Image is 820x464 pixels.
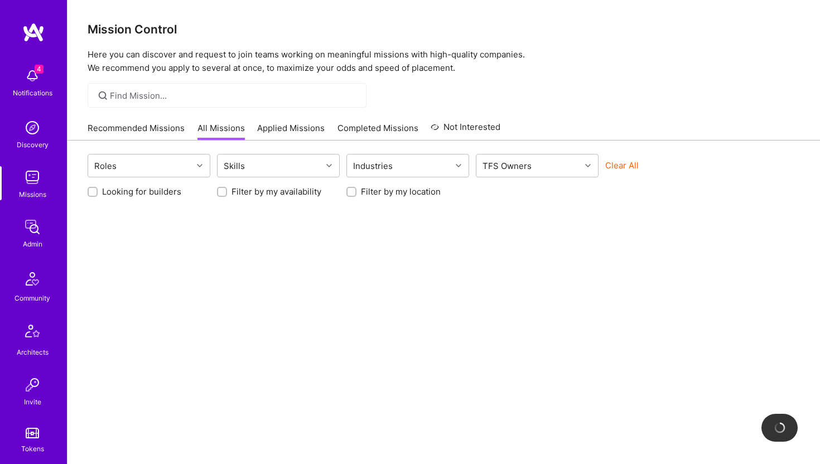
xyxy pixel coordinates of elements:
[88,48,800,75] p: Here you can discover and request to join teams working on meaningful missions with high-quality ...
[350,158,395,174] div: Industries
[257,122,325,141] a: Applied Missions
[21,374,44,396] img: Invite
[337,122,418,141] a: Completed Missions
[21,166,44,188] img: teamwork
[480,158,534,174] div: TFS Owners
[17,346,49,358] div: Architects
[21,216,44,238] img: admin teamwork
[102,186,181,197] label: Looking for builders
[774,422,786,434] img: loading
[110,90,358,101] input: Find Mission...
[19,188,46,200] div: Missions
[197,122,245,141] a: All Missions
[21,443,44,455] div: Tokens
[88,122,185,141] a: Recommended Missions
[97,89,109,102] i: icon SearchGrey
[361,186,441,197] label: Filter by my location
[326,163,332,168] i: icon Chevron
[15,292,50,304] div: Community
[19,320,46,346] img: Architects
[231,186,321,197] label: Filter by my availability
[22,22,45,42] img: logo
[221,158,248,174] div: Skills
[91,158,119,174] div: Roles
[23,238,42,250] div: Admin
[17,139,49,151] div: Discovery
[21,65,44,87] img: bell
[585,163,591,168] i: icon Chevron
[19,265,46,292] img: Community
[26,428,39,438] img: tokens
[13,87,52,99] div: Notifications
[197,163,202,168] i: icon Chevron
[605,159,639,171] button: Clear All
[431,120,500,141] a: Not Interested
[24,396,41,408] div: Invite
[35,65,44,74] span: 4
[88,22,800,36] h3: Mission Control
[456,163,461,168] i: icon Chevron
[21,117,44,139] img: discovery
